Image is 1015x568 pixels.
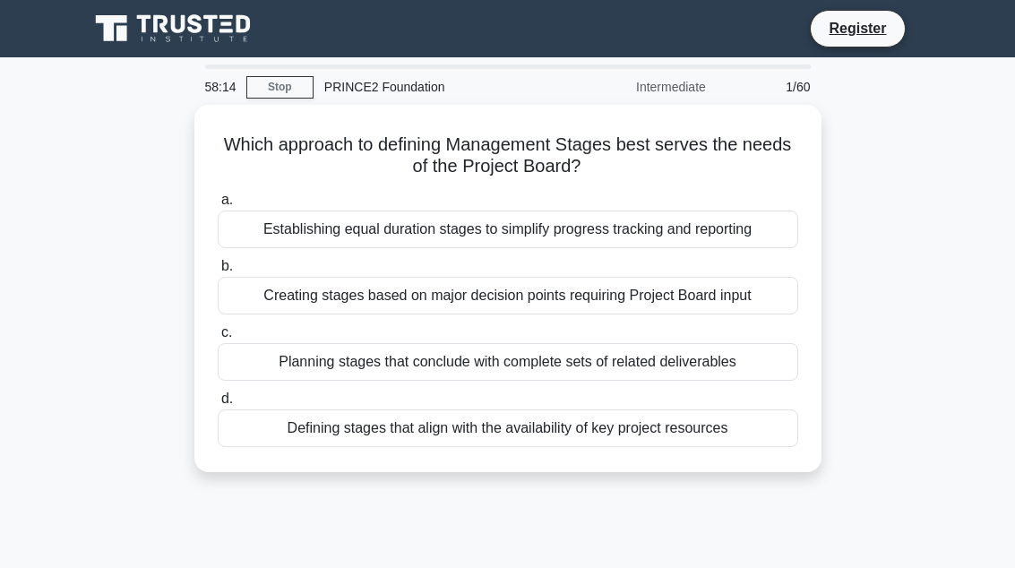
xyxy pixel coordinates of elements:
[218,211,798,248] div: Establishing equal duration stages to simplify progress tracking and reporting
[221,391,233,406] span: d.
[218,343,798,381] div: Planning stages that conclude with complete sets of related deliverables
[221,258,233,273] span: b.
[218,277,798,314] div: Creating stages based on major decision points requiring Project Board input
[560,69,717,105] div: Intermediate
[218,409,798,447] div: Defining stages that align with the availability of key project resources
[221,192,233,207] span: a.
[818,17,897,39] a: Register
[314,69,560,105] div: PRINCE2 Foundation
[221,324,232,340] span: c.
[717,69,821,105] div: 1/60
[246,76,314,99] a: Stop
[216,133,800,178] h5: Which approach to defining Management Stages best serves the needs of the Project Board?
[194,69,246,105] div: 58:14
